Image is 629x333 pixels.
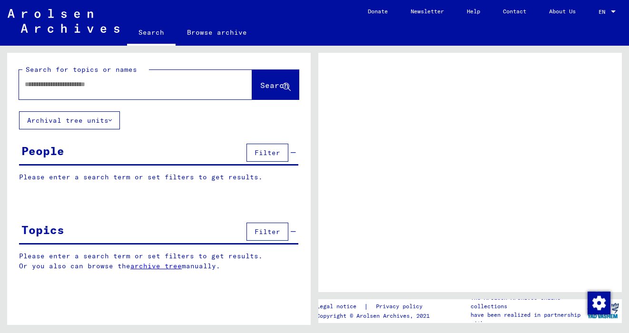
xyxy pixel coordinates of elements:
[368,302,434,312] a: Privacy policy
[316,312,434,320] p: Copyright © Arolsen Archives, 2021
[26,65,137,74] mat-label: Search for topics or names
[316,302,364,312] a: Legal notice
[599,9,609,15] span: EN
[585,299,621,323] img: yv_logo.png
[255,148,280,157] span: Filter
[127,21,176,46] a: Search
[260,80,289,90] span: Search
[252,70,299,99] button: Search
[19,111,120,129] button: Archival tree units
[255,227,280,236] span: Filter
[471,294,584,311] p: The Arolsen Archives online collections
[130,262,182,270] a: archive tree
[176,21,258,44] a: Browse archive
[588,292,610,314] img: Change consent
[246,223,288,241] button: Filter
[21,221,64,238] div: Topics
[471,311,584,328] p: have been realized in partnership with
[587,291,610,314] div: Change consent
[19,251,299,271] p: Please enter a search term or set filters to get results. Or you also can browse the manually.
[8,9,119,33] img: Arolsen_neg.svg
[246,144,288,162] button: Filter
[19,172,298,182] p: Please enter a search term or set filters to get results.
[21,142,64,159] div: People
[316,302,434,312] div: |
